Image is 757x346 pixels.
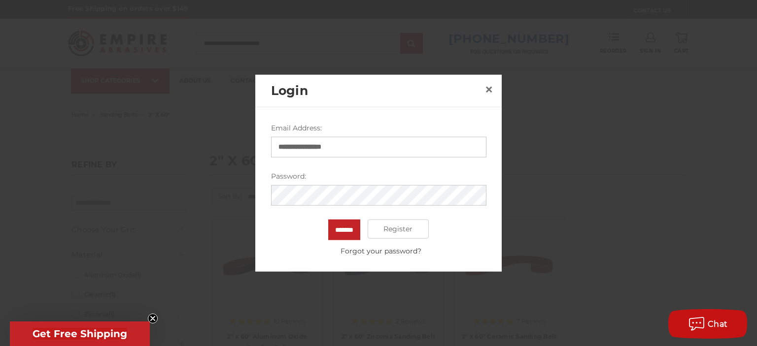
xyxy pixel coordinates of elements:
label: Password: [271,171,486,181]
h2: Login [271,81,481,100]
span: Get Free Shipping [33,328,127,340]
a: Register [368,219,429,239]
span: × [484,80,493,99]
a: Close [481,82,497,97]
div: Get Free ShippingClose teaser [10,321,150,346]
button: Chat [668,309,747,339]
span: Chat [708,319,728,329]
label: Email Address: [271,123,486,133]
button: Close teaser [148,314,158,323]
a: Forgot your password? [276,246,486,256]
